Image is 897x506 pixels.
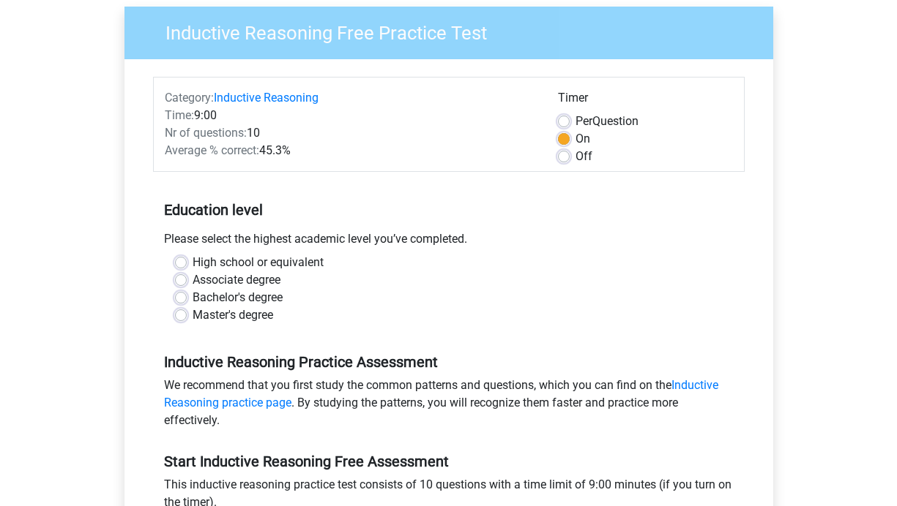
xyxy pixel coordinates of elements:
a: Inductive Reasoning [214,91,319,105]
span: Nr of questions: [165,126,247,140]
div: We recommend that you first study the common patterns and questions, which you can find on the . ... [153,377,745,435]
label: High school or equivalent [193,254,324,271]
div: Timer [558,89,733,113]
label: Off [576,148,592,165]
label: On [576,130,590,148]
div: 9:00 [154,107,547,124]
div: Please select the highest academic level you’ve completed. [153,230,745,254]
div: 10 [154,124,547,142]
span: Per [576,114,592,128]
div: 45.3% [154,142,547,159]
span: Average % correct: [165,143,259,157]
label: Bachelor's degree [193,289,283,306]
span: Time: [165,108,194,122]
h5: Inductive Reasoning Practice Assessment [164,353,734,371]
label: Question [576,113,639,130]
h3: Inductive Reasoning Free Practice Test [148,16,762,45]
h5: Start Inductive Reasoning Free Assessment [164,453,734,470]
label: Master's degree [193,306,273,324]
span: Category: [165,91,214,105]
label: Associate degree [193,271,280,289]
h5: Education level [164,195,734,224]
